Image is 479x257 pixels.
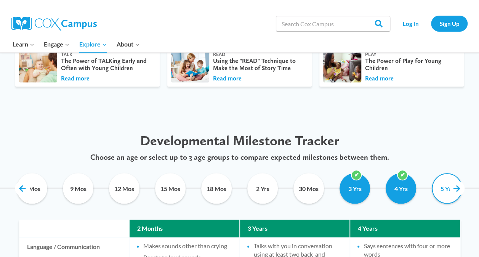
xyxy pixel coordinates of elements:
[394,16,427,31] a: Log In
[140,132,339,149] span: Developmental Milestone Tracker
[213,51,304,58] div: Read
[39,36,75,52] button: Child menu of Engage
[61,57,152,72] div: The Power of TALKing Early and Often with Young Children
[322,51,362,83] img: 0010-Lyra-11-scaled-1.jpg
[365,74,394,83] button: Read more
[213,74,242,83] button: Read more
[143,242,232,250] li: Makes sounds other than crying
[61,74,90,83] button: Read more
[365,51,456,58] div: Play
[431,16,468,31] a: Sign Up
[112,36,144,52] button: Child menu of About
[319,48,464,87] a: Play The Power of Play for Young Children Read more
[8,36,144,52] nav: Primary Navigation
[11,17,97,31] img: Cox Campus
[15,48,160,87] a: Talk The Power of TALKing Early and Often with Young Children Read more
[130,220,239,237] th: 2 Months
[394,16,468,31] nav: Secondary Navigation
[74,36,112,52] button: Child menu of Explore
[15,153,464,162] p: Choose an age or select up to 3 age groups to compare expected milestones between them.
[350,220,460,237] th: 4 Years
[18,51,58,83] img: iStock_53702022_LARGE.jpg
[213,57,304,72] div: Using the "READ" Technique to Make the Most of Story Time
[276,16,390,31] input: Search Cox Campus
[170,51,210,83] img: mom-reading-with-children.jpg
[61,51,152,58] div: Talk
[240,220,350,237] th: 3 Years
[167,48,312,87] a: Read Using the "READ" Technique to Make the Most of Story Time Read more
[8,36,39,52] button: Child menu of Learn
[365,57,456,72] div: The Power of Play for Young Children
